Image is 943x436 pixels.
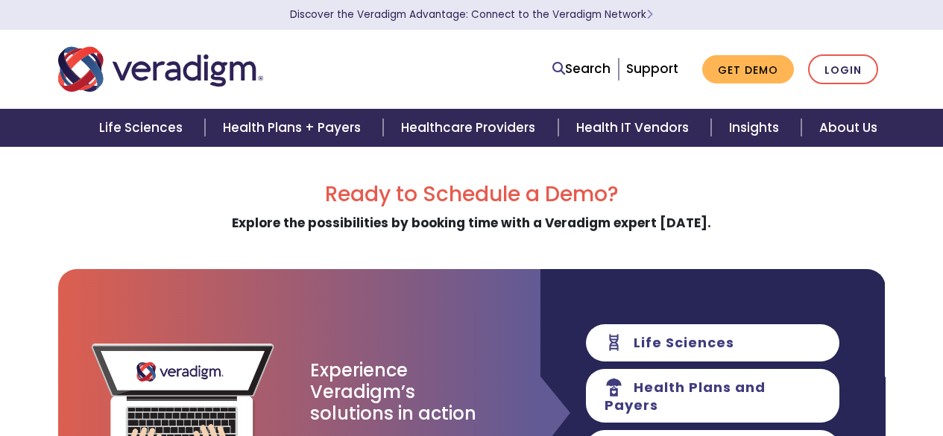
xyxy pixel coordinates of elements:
img: Veradigm logo [58,45,263,94]
a: Discover the Veradigm Advantage: Connect to the Veradigm NetworkLearn More [290,7,653,22]
span: Learn More [646,7,653,22]
a: Insights [711,109,801,147]
a: Health Plans + Payers [205,109,383,147]
a: Search [552,59,611,79]
a: Get Demo [702,55,794,84]
a: Healthcare Providers [383,109,558,147]
a: About Us [801,109,895,147]
a: Life Sciences [81,109,205,147]
a: Health IT Vendors [558,109,711,147]
h3: Experience Veradigm’s solutions in action [310,360,478,424]
strong: Explore the possibilities by booking time with a Veradigm expert [DATE]. [232,214,711,232]
a: Login [808,54,878,85]
h2: Ready to Schedule a Demo? [58,182,886,207]
a: Support [626,60,678,78]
